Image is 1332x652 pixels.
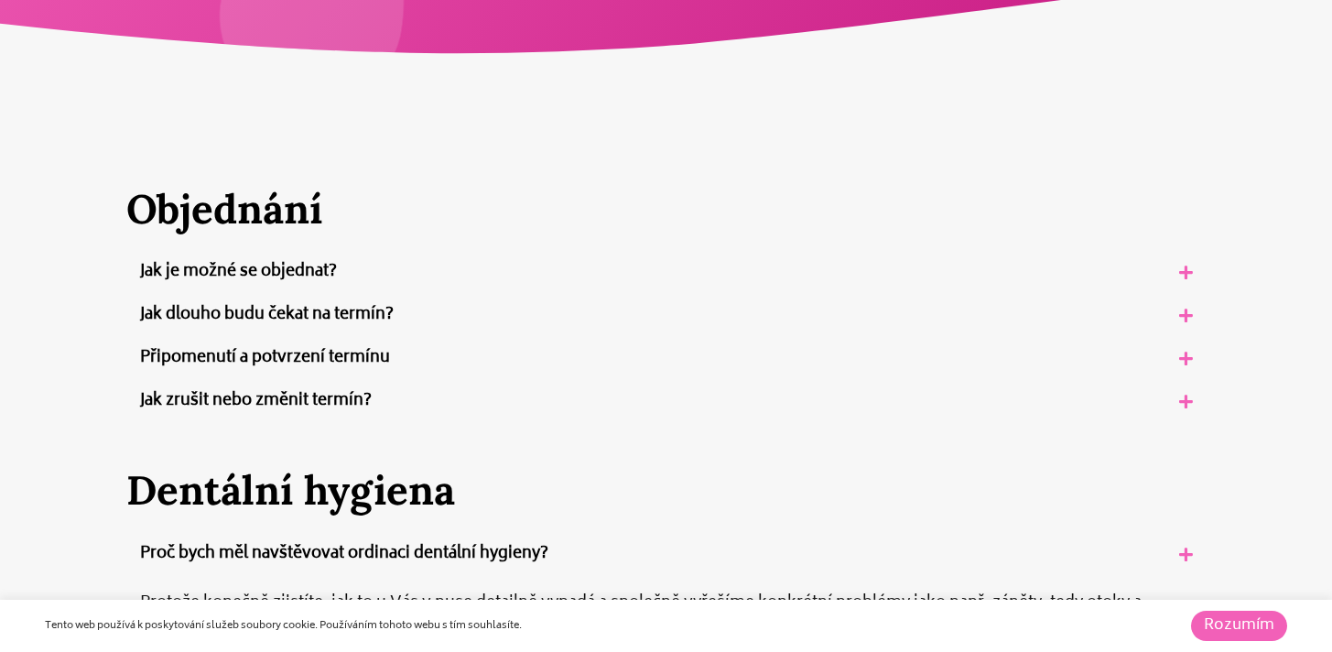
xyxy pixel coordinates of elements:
a: Jak je možné se objednat? [140,258,337,286]
a: Jak zrušit nebo změnit termín? [140,387,372,415]
div: Tento web používá k poskytování služeb soubory cookie. Používáním tohoto webu s tím souhlasíte. [45,618,915,635]
a: Proč bych měl navštěvovat ordinaci dentální hygieny? [140,540,548,568]
h2: Objednání [126,185,1207,234]
a: Rozumím [1191,611,1287,641]
h2: Dentální hygiena [126,466,1207,515]
a: Jak dlouho budu čekat na termín? [140,301,394,329]
a: Připomenutí a potvrzení termínu [140,344,390,372]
